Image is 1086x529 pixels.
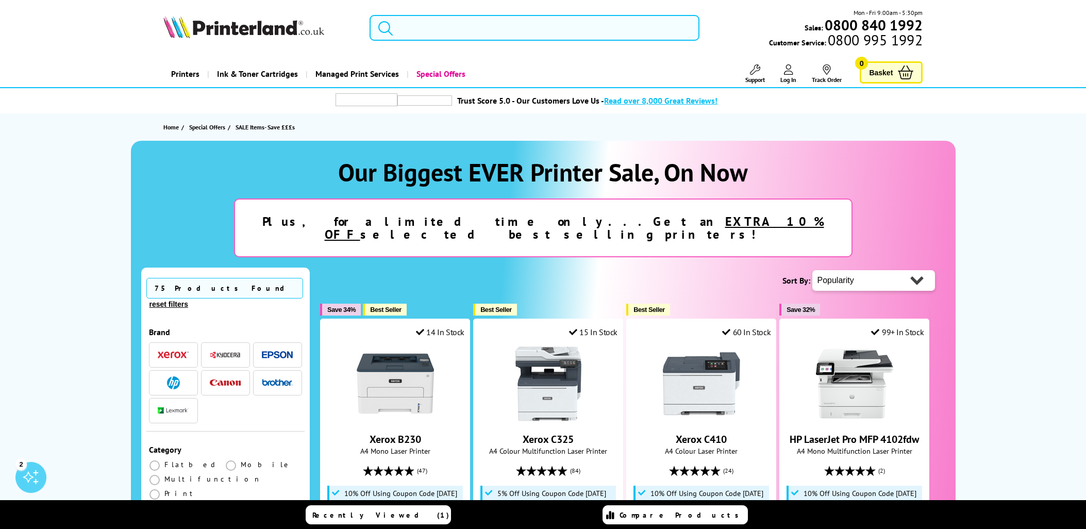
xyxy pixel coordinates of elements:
span: Multifunction [164,474,261,484]
a: HP LaserJet Pro MFP 4102fdw [790,433,919,446]
a: Trust Score 5.0 - Our Customers Love Us -Read over 8,000 Great Reviews! [457,95,717,106]
button: Canon [207,376,244,390]
a: Log In [780,64,796,84]
a: Recently Viewed (1) [306,505,451,524]
span: Customer Service: [769,35,923,47]
img: Xerox C325 [510,345,587,422]
a: Basket 0 [860,61,923,84]
span: Basket [869,65,893,79]
span: Compare Products [620,510,744,520]
img: Lexmark [158,407,189,414]
span: SALE Items- Save £££s [236,123,295,131]
span: Best Seller [480,306,512,313]
img: Brother [262,379,293,386]
span: Sales: [805,23,823,32]
a: Support [745,64,765,84]
div: 2 [15,458,27,470]
button: Save 34% [320,304,361,316]
button: Brother [259,376,296,390]
span: A4 Mono Laser Printer [326,446,464,456]
img: HP [167,376,180,389]
a: Special Offers [407,61,473,87]
a: Ink & Toner Cartridges [207,61,306,87]
span: Save 34% [327,306,356,313]
span: (47) [417,461,427,481]
a: Xerox B230 [357,414,434,424]
span: (2) [878,461,885,481]
span: Best Seller [370,306,402,313]
button: Best Seller [626,304,670,316]
span: Log In [780,76,796,84]
button: Epson [259,348,296,362]
strong: Plus, for a limited time only...Get an selected best selling printers! [262,213,824,242]
span: 0800 995 1992 [826,35,923,45]
button: Lexmark [155,404,192,418]
span: Read over 8,000 Great Reviews! [604,95,717,106]
span: 10% Off Using Coupon Code [DATE] [650,489,763,498]
button: Xerox [155,348,192,362]
a: Xerox C410 [663,414,740,424]
h1: Our Biggest EVER Printer Sale, On Now [141,156,945,188]
span: A4 Mono Multifunction Laser Printer [785,446,924,456]
img: Xerox B230 [357,345,434,422]
img: HP LaserJet Pro MFP 4102fdw [816,345,893,422]
a: Xerox C325 [510,414,587,424]
a: Track Order [812,64,842,84]
a: Xerox C325 [523,433,574,446]
div: 60 In Stock [722,327,771,337]
span: A4 Colour Laser Printer [632,446,771,456]
span: Best Seller [633,306,665,313]
div: Brand [149,327,303,337]
span: Recently Viewed (1) [312,510,449,520]
a: 0800 840 1992 [823,20,923,30]
button: Best Seller [473,304,517,316]
span: (84) [570,461,580,481]
img: Canon [210,379,241,386]
span: Print Only [164,489,226,507]
span: Special Offers [189,122,225,133]
span: Flatbed [164,460,219,469]
span: Save 32% [787,306,815,313]
div: 15 In Stock [569,327,617,337]
span: 10% Off Using Coupon Code [DATE] [344,489,457,498]
span: Sort By: [782,275,810,286]
span: A4 Colour Multifunction Laser Printer [479,446,617,456]
a: Compare Products [603,505,748,524]
div: Category [149,444,303,455]
button: reset filters [146,300,191,309]
img: Kyocera [210,351,241,359]
div: 14 In Stock [416,327,464,337]
img: Xerox C410 [663,345,740,422]
img: trustpilot rating [397,95,452,106]
span: 75 Products Found [146,278,303,299]
img: Printerland Logo [163,15,324,38]
img: Epson [262,351,293,359]
a: Home [163,122,181,133]
span: Ink & Toner Cartridges [217,61,298,87]
span: Mobile [241,460,292,469]
span: 5% Off Using Coupon Code [DATE] [497,489,606,498]
a: Xerox B230 [370,433,421,446]
a: Printerland Logo [163,15,357,40]
a: HP LaserJet Pro MFP 4102fdw [816,414,893,424]
img: trustpilot rating [336,93,397,106]
a: Xerox C410 [676,433,727,446]
button: Kyocera [207,348,244,362]
button: Best Seller [363,304,407,316]
span: (24) [723,461,733,481]
span: Support [745,76,765,84]
u: EXTRA 10% OFF [325,213,824,242]
img: Xerox [158,351,189,358]
div: 99+ In Stock [871,327,924,337]
button: HP [155,376,192,390]
b: 0800 840 1992 [825,15,923,35]
button: Save 32% [779,304,820,316]
span: 0 [855,57,868,70]
a: Managed Print Services [306,61,407,87]
span: Mon - Fri 9:00am - 5:30pm [854,8,923,18]
span: 10% Off Using Coupon Code [DATE] [804,489,916,498]
a: Special Offers [189,122,228,133]
a: Printers [163,61,207,87]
